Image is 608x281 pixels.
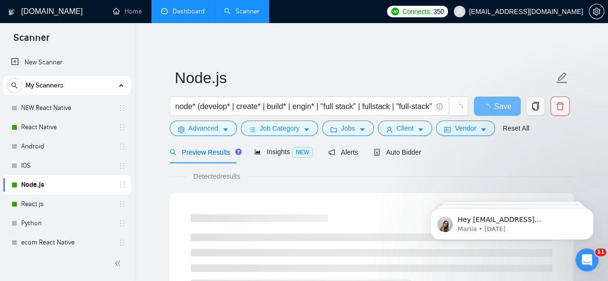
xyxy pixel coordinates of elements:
span: holder [118,104,126,112]
a: setting [589,8,604,15]
span: loading [454,104,463,112]
a: Python [21,214,112,233]
span: delete [551,102,569,110]
span: double-left [114,258,124,268]
button: copy [526,97,545,116]
a: Node.js [21,175,112,195]
img: logo [8,4,15,20]
span: setting [178,126,185,133]
span: Connects: [402,6,431,17]
button: settingAdvancedcaret-down [170,121,237,136]
span: Auto Bidder [373,148,421,156]
span: bars [249,126,256,133]
span: setting [589,8,604,15]
span: Advanced [188,123,218,134]
input: Scanner name... [175,66,554,90]
span: My Scanners [25,76,63,95]
span: caret-down [359,126,366,133]
span: area-chart [254,148,261,155]
a: dashboardDashboard [161,7,205,15]
a: New Scanner [11,53,123,72]
input: Search Freelance Jobs... [175,100,432,112]
span: holder [118,123,126,131]
span: Vendor [455,123,476,134]
span: Insights [254,148,313,156]
span: 350 [433,6,444,17]
a: IOS [21,156,112,175]
span: user [386,126,393,133]
img: upwork-logo.png [391,8,399,15]
span: caret-down [222,126,229,133]
iframe: Intercom live chat [575,248,598,271]
button: delete [550,97,570,116]
span: holder [118,181,126,189]
a: React.js [21,195,112,214]
span: Scanner [6,31,57,51]
div: Tooltip anchor [234,147,243,156]
span: Preview Results [170,148,239,156]
span: search [7,82,22,89]
span: copy [526,102,545,110]
a: NEW React Native [21,98,112,118]
button: userClientcaret-down [378,121,433,136]
span: holder [118,220,126,227]
span: user [456,8,463,15]
span: Client [397,123,414,134]
span: NEW [292,147,313,158]
a: searchScanner [224,7,260,15]
button: search [7,78,22,93]
button: idcardVendorcaret-down [436,121,495,136]
span: notification [328,149,335,156]
span: Save [494,100,511,112]
span: Detected results [186,171,247,182]
span: folder [330,126,337,133]
span: idcard [444,126,451,133]
span: Job Category [260,123,299,134]
a: React Native [21,118,112,137]
span: caret-down [303,126,310,133]
span: Jobs [341,123,355,134]
a: Android [21,137,112,156]
span: holder [118,239,126,246]
button: setting [589,4,604,19]
button: folderJobscaret-down [322,121,374,136]
span: loading [483,104,494,111]
span: holder [118,200,126,208]
span: holder [118,162,126,170]
span: search [170,149,176,156]
span: caret-down [417,126,424,133]
span: info-circle [436,103,443,110]
li: New Scanner [3,53,131,72]
button: Save [474,97,521,116]
span: robot [373,149,380,156]
button: barsJob Categorycaret-down [241,121,318,136]
span: Alerts [328,148,358,156]
a: ecom React Native [21,233,112,252]
span: edit [556,72,568,84]
iframe: Intercom notifications message [416,188,608,255]
span: 11 [595,248,606,256]
span: holder [118,143,126,150]
a: Reset All [503,123,529,134]
a: homeHome [113,7,142,15]
span: caret-down [480,126,487,133]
